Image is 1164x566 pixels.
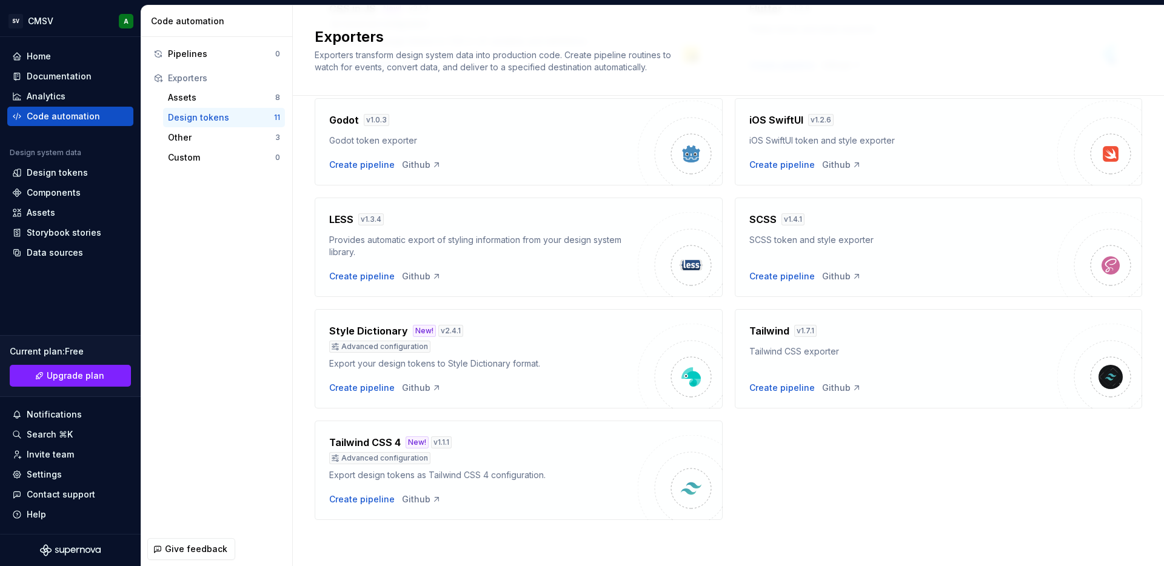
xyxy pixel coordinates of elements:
h4: SCSS [749,212,777,227]
span: Exporters transform design system data into production code. Create pipeline routines to watch fo... [315,50,674,72]
a: Github [822,270,861,282]
div: Settings [27,468,62,481]
button: Assets8 [163,88,285,107]
h4: Tailwind [749,324,789,338]
h4: Style Dictionary [329,324,408,338]
h4: LESS [329,212,353,227]
button: Create pipeline [329,159,395,171]
button: Search ⌘K [7,425,133,444]
div: Godot token exporter [329,135,638,147]
div: v 1.4.1 [781,213,804,225]
div: Home [27,50,51,62]
button: Upgrade plan [10,365,131,387]
div: Code automation [27,110,100,122]
a: Github [402,382,441,394]
button: Help [7,505,133,524]
a: Documentation [7,67,133,86]
div: Export design tokens as Tailwind CSS 4 configuration. [329,469,638,481]
div: Custom [168,151,275,164]
div: v 1.1.1 [431,436,452,448]
div: SCSS token and style exporter [749,234,1058,246]
button: Give feedback [147,538,235,560]
h2: Exporters [315,27,1128,47]
div: New! [406,436,429,448]
span: Upgrade plan [47,370,104,382]
a: Invite team [7,445,133,464]
a: Home [7,47,133,66]
button: Custom0 [163,148,285,167]
div: Storybook stories [27,227,101,239]
div: 0 [275,49,280,59]
a: Data sources [7,243,133,262]
h4: Tailwind CSS 4 [329,435,401,450]
svg: Supernova Logo [40,544,101,556]
div: 3 [275,133,280,142]
div: Search ⌘K [27,428,73,441]
div: Exporters [168,72,280,84]
div: SV [8,14,23,28]
span: Give feedback [165,543,227,555]
button: SVCMSVA [2,8,138,34]
div: 8 [275,93,280,102]
button: Create pipeline [329,382,395,394]
div: Assets [27,207,55,219]
a: Storybook stories [7,223,133,242]
div: v 1.3.4 [358,213,384,225]
div: CMSV [28,15,53,27]
div: Design system data [10,148,81,158]
button: Create pipeline [329,270,395,282]
div: Design tokens [168,112,274,124]
div: 0 [275,153,280,162]
div: Data sources [27,247,83,259]
a: Github [402,159,441,171]
div: Github [822,159,861,171]
div: Github [822,382,861,394]
div: Contact support [27,488,95,501]
div: Assets [168,92,275,104]
div: iOS SwiftUI token and style exporter [749,135,1058,147]
a: Pipelines0 [149,44,285,64]
div: Notifications [27,408,82,421]
div: Design tokens [27,167,88,179]
h4: iOS SwiftUI [749,113,803,127]
div: Components [27,187,81,199]
div: Pipelines [168,48,275,60]
div: v 1.0.3 [364,114,389,126]
a: Design tokens [7,163,133,182]
div: v 2.4.1 [438,325,463,337]
a: Components [7,183,133,202]
button: Other3 [163,128,285,147]
div: Invite team [27,448,74,461]
a: Code automation [7,107,133,126]
button: Contact support [7,485,133,504]
div: v 1.2.6 [808,114,834,126]
a: Github [402,270,441,282]
div: 11 [274,113,280,122]
div: Code automation [151,15,287,27]
div: Tailwind CSS exporter [749,345,1058,358]
div: v 1.7.1 [794,325,817,337]
button: Create pipeline [749,159,815,171]
div: Provides automatic export of styling information from your design system library. [329,234,638,258]
h4: Godot [329,113,359,127]
div: Export your design tokens to Style Dictionary format. [329,358,638,370]
div: Create pipeline [749,270,815,282]
a: Design tokens11 [163,108,285,127]
button: Notifications [7,405,133,424]
a: Github [402,493,441,505]
div: Other [168,132,275,144]
div: A [124,16,129,26]
button: Create pipeline [329,493,395,505]
a: Assets [7,203,133,222]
